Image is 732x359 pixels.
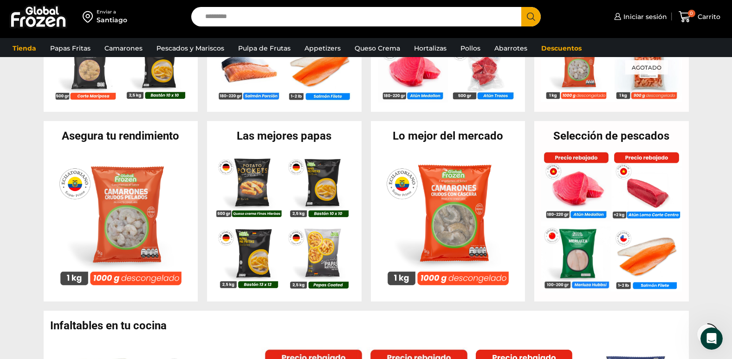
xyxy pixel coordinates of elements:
img: address-field-icon.svg [83,9,97,25]
a: Tienda [8,39,41,57]
div: Enviar a [97,9,127,15]
span: 0 [688,10,695,17]
a: Camarones [100,39,147,57]
iframe: Intercom live chat [700,327,723,350]
a: Pescados y Mariscos [152,39,229,57]
p: Agotado [625,60,668,75]
h2: Asegura tu rendimiento [44,130,198,141]
a: Appetizers [300,39,345,57]
h2: Las mejores papas [207,130,362,141]
h2: Infaltables en tu cocina [50,320,689,331]
span: Carrito [695,12,720,21]
a: Pollos [456,39,485,57]
span: Iniciar sesión [621,12,667,21]
a: 0 Carrito [676,6,723,28]
a: Pulpa de Frutas [233,39,295,57]
div: Santiago [97,15,127,25]
a: Queso Crema [350,39,405,57]
a: Papas Fritas [45,39,95,57]
a: Hortalizas [409,39,451,57]
h2: Selección de pescados [534,130,689,141]
h2: Lo mejor del mercado [371,130,525,141]
a: Descuentos [537,39,586,57]
button: Search button [521,7,541,26]
a: Iniciar sesión [612,7,667,26]
a: Abarrotes [490,39,532,57]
